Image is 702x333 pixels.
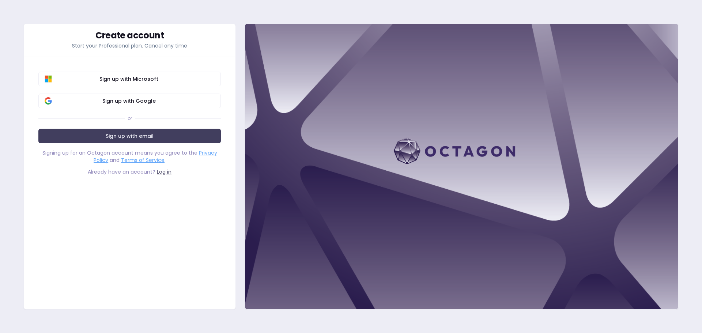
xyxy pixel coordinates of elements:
[38,149,221,164] div: Signing up for an Octagon account means you agree to the and .
[128,116,132,121] div: or
[94,149,217,164] a: Privacy Policy
[38,94,221,108] button: Sign up with Google
[38,129,221,143] a: Sign up with email
[157,168,171,175] a: Log in
[38,42,221,49] p: Start your Professional plan. Cancel any time
[38,31,221,40] div: Create account
[121,156,165,164] a: Terms of Service
[43,75,215,83] span: Sign up with Microsoft
[38,72,221,86] button: Sign up with Microsoft
[38,168,221,175] div: Already have an account?
[43,97,215,105] span: Sign up with Google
